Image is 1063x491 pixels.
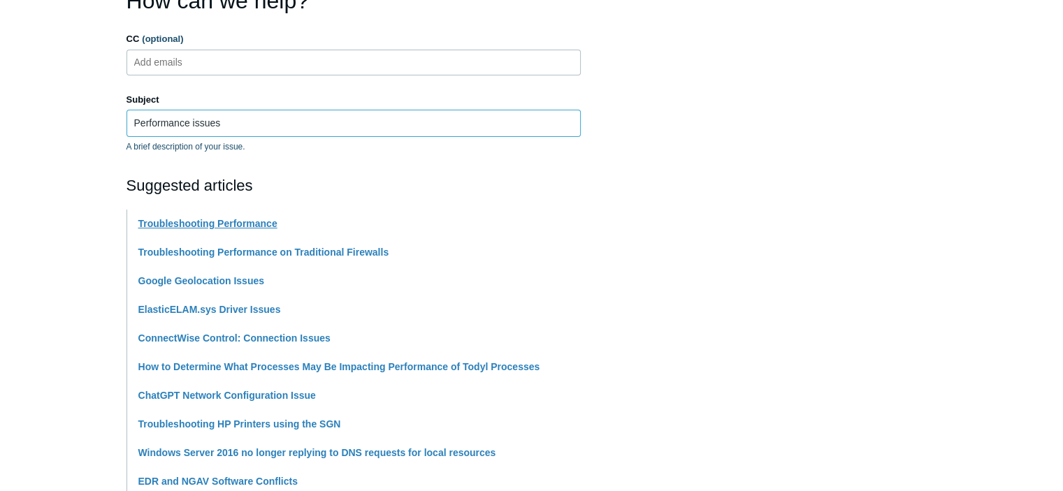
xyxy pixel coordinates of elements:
a: Windows Server 2016 no longer replying to DNS requests for local resources [138,447,496,458]
h2: Suggested articles [126,174,581,197]
a: Troubleshooting HP Printers using the SGN [138,418,341,430]
p: A brief description of your issue. [126,140,581,153]
a: Troubleshooting Performance on Traditional Firewalls [138,247,389,258]
label: CC [126,32,581,46]
a: Google Geolocation Issues [138,275,264,286]
a: ConnectWise Control: Connection Issues [138,332,331,344]
a: EDR and NGAV Software Conflicts [138,476,298,487]
a: ElasticELAM.sys Driver Issues [138,304,281,315]
input: Add emails [129,52,212,73]
label: Subject [126,93,581,107]
span: (optional) [142,34,183,44]
a: Troubleshooting Performance [138,218,277,229]
a: How to Determine What Processes May Be Impacting Performance of Todyl Processes [138,361,540,372]
a: ChatGPT Network Configuration Issue [138,390,316,401]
